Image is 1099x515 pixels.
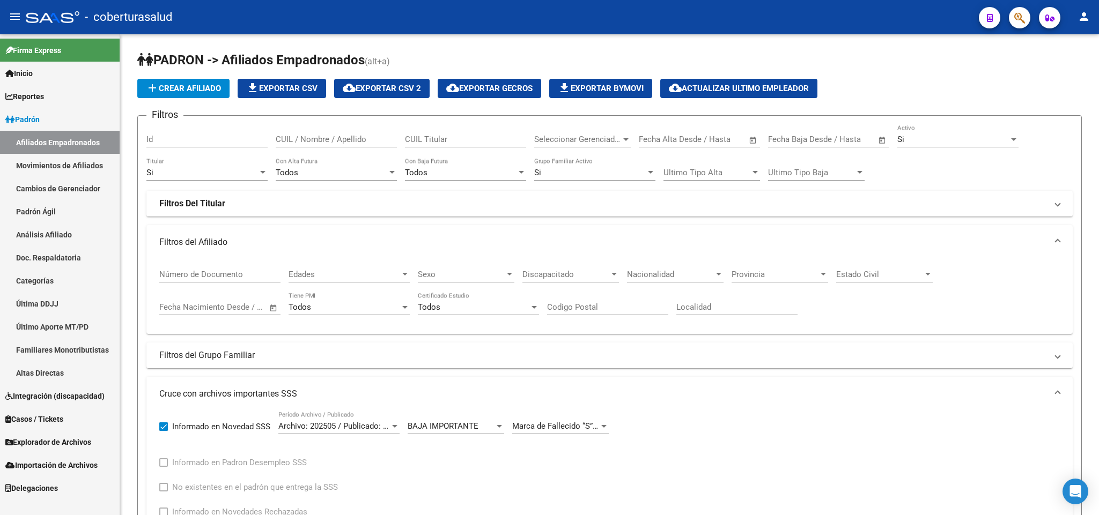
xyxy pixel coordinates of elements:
[172,481,338,494] span: No existentes en el padrón que entrega la SSS
[146,377,1073,411] mat-expansion-panel-header: Cruce con archivos importantes SSS
[418,302,440,312] span: Todos
[821,135,873,144] input: Fecha fin
[558,81,571,94] mat-icon: file_download
[146,259,1073,334] div: Filtros del Afiliado
[146,107,183,122] h3: Filtros
[278,421,409,431] span: Archivo: 202505 / Publicado: 202506
[5,390,105,402] span: Integración (discapacidad)
[876,134,889,146] button: Open calendar
[343,84,421,93] span: Exportar CSV 2
[897,135,904,144] span: Si
[732,270,818,279] span: Provincia
[289,270,400,279] span: Edades
[137,53,365,68] span: PADRON -> Afiliados Empadronados
[768,168,855,177] span: Ultimo Tipo Baja
[5,413,63,425] span: Casos / Tickets
[365,56,390,66] span: (alt+a)
[522,270,609,279] span: Discapacitado
[692,135,744,144] input: Fecha fin
[5,44,61,56] span: Firma Express
[639,135,682,144] input: Fecha inicio
[768,135,812,144] input: Fecha inicio
[9,10,21,23] mat-icon: menu
[212,302,264,312] input: Fecha fin
[159,302,203,312] input: Fecha inicio
[146,342,1073,368] mat-expansion-panel-header: Filtros del Grupo Familiar
[246,81,259,94] mat-icon: file_download
[159,198,225,210] strong: Filtros Del Titular
[146,84,221,93] span: Crear Afiliado
[172,420,270,433] span: Informado en Novedad SSS
[334,79,430,98] button: Exportar CSV 2
[1063,479,1088,504] div: Open Intercom Messenger
[418,270,505,279] span: Sexo
[5,91,44,102] span: Reportes
[405,168,427,177] span: Todos
[289,302,311,312] span: Todos
[1078,10,1090,23] mat-icon: person
[836,270,923,279] span: Estado Civil
[137,79,230,98] button: Crear Afiliado
[627,270,714,279] span: Nacionalidad
[85,5,172,29] span: - coberturasalud
[268,302,280,314] button: Open calendar
[408,421,478,431] span: BAJA IMPORTANTE
[663,168,750,177] span: Ultimo Tipo Alta
[159,388,1047,400] mat-panel-title: Cruce con archivos importantes SSS
[246,84,318,93] span: Exportar CSV
[747,134,759,146] button: Open calendar
[5,114,40,125] span: Padrón
[534,168,541,177] span: Si
[438,79,541,98] button: Exportar GECROS
[446,81,459,94] mat-icon: cloud_download
[558,84,644,93] span: Exportar Bymovi
[159,236,1047,248] mat-panel-title: Filtros del Afiliado
[159,349,1047,361] mat-panel-title: Filtros del Grupo Familiar
[660,79,817,98] button: Actualizar ultimo Empleador
[238,79,326,98] button: Exportar CSV
[669,81,682,94] mat-icon: cloud_download
[146,168,153,177] span: Si
[5,482,58,494] span: Delegaciones
[5,459,98,471] span: Importación de Archivos
[5,436,91,448] span: Explorador de Archivos
[146,225,1073,259] mat-expansion-panel-header: Filtros del Afiliado
[146,191,1073,217] mat-expansion-panel-header: Filtros Del Titular
[343,81,356,94] mat-icon: cloud_download
[669,84,809,93] span: Actualizar ultimo Empleador
[5,68,33,79] span: Inicio
[276,168,298,177] span: Todos
[549,79,652,98] button: Exportar Bymovi
[534,135,621,144] span: Seleccionar Gerenciador
[446,84,533,93] span: Exportar GECROS
[172,456,307,469] span: Informado en Padron Desempleo SSS
[146,81,159,94] mat-icon: add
